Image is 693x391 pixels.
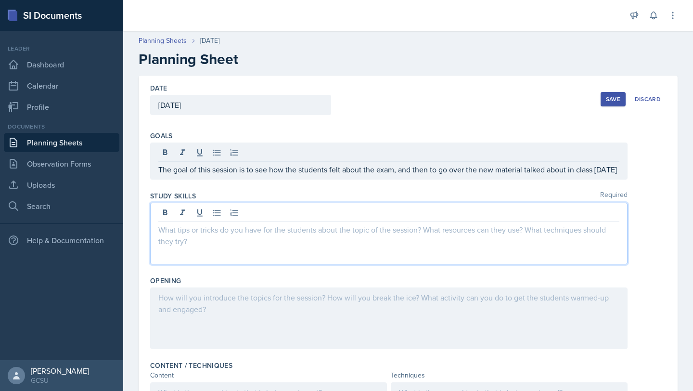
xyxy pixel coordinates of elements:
[4,133,119,152] a: Planning Sheets
[4,175,119,195] a: Uploads
[629,92,666,106] button: Discard
[4,196,119,216] a: Search
[600,191,628,201] span: Required
[139,36,187,46] a: Planning Sheets
[150,191,196,201] label: Study Skills
[606,95,620,103] div: Save
[31,366,89,376] div: [PERSON_NAME]
[158,164,619,175] p: The goal of this session is to see how the students felt about the exam, and then to go over the ...
[4,76,119,95] a: Calendar
[4,55,119,74] a: Dashboard
[200,36,219,46] div: [DATE]
[150,361,232,370] label: Content / Techniques
[150,131,173,141] label: Goals
[150,370,387,380] div: Content
[4,231,119,250] div: Help & Documentation
[150,276,181,286] label: Opening
[391,370,628,380] div: Techniques
[139,51,678,68] h2: Planning Sheet
[4,154,119,173] a: Observation Forms
[4,122,119,131] div: Documents
[4,44,119,53] div: Leader
[31,376,89,385] div: GCSU
[150,83,167,93] label: Date
[635,95,661,103] div: Discard
[4,97,119,117] a: Profile
[601,92,626,106] button: Save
